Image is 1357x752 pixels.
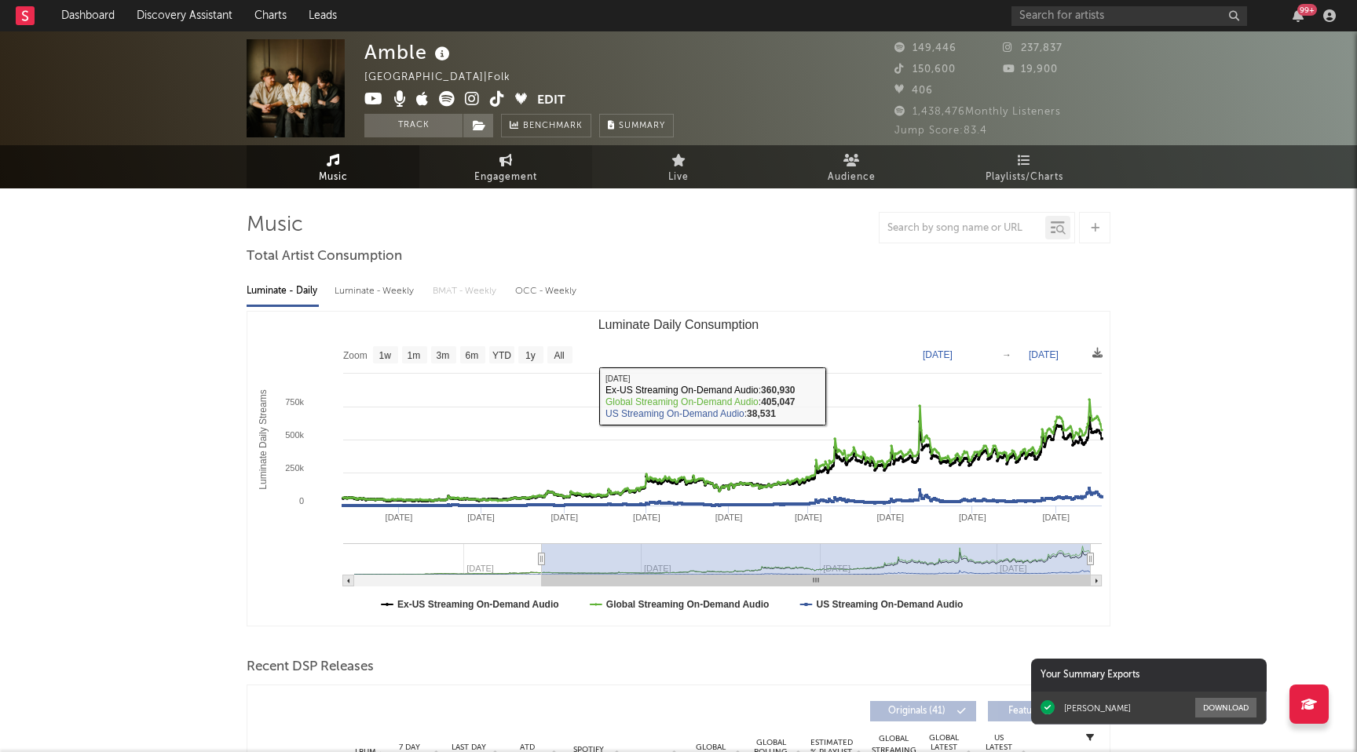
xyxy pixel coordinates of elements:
[1297,4,1317,16] div: 99 +
[419,145,592,188] a: Engagement
[364,68,547,87] div: [GEOGRAPHIC_DATA] | Folk
[299,496,304,506] text: 0
[988,701,1094,721] button: Features(0)
[1029,349,1059,360] text: [DATE]
[765,145,938,188] a: Audience
[795,513,822,522] text: [DATE]
[894,64,956,75] span: 150,600
[551,513,579,522] text: [DATE]
[525,350,536,361] text: 1y
[1003,43,1063,53] span: 237,837
[894,107,1061,117] span: 1,438,476 Monthly Listeners
[606,599,770,610] text: Global Streaming On-Demand Audio
[816,599,963,610] text: US Streaming On-Demand Audio
[880,222,1045,235] input: Search by song name or URL
[335,278,417,305] div: Luminate - Weekly
[285,397,304,407] text: 750k
[247,247,402,266] span: Total Artist Consumption
[1031,659,1267,692] div: Your Summary Exports
[828,168,876,187] span: Audience
[492,350,511,361] text: YTD
[379,350,392,361] text: 1w
[598,318,759,331] text: Luminate Daily Consumption
[364,39,454,65] div: Amble
[870,701,976,721] button: Originals(41)
[1064,703,1131,714] div: [PERSON_NAME]
[408,350,421,361] text: 1m
[554,350,564,361] text: All
[523,117,583,136] span: Benchmark
[894,126,987,136] span: Jump Score: 83.4
[633,513,660,522] text: [DATE]
[258,389,269,489] text: Luminate Daily Streams
[247,312,1110,626] svg: Luminate Daily Consumption
[876,513,904,522] text: [DATE]
[1003,64,1058,75] span: 19,900
[467,513,495,522] text: [DATE]
[319,168,348,187] span: Music
[285,463,304,473] text: 250k
[285,430,304,440] text: 500k
[1293,9,1304,22] button: 99+
[247,145,419,188] a: Music
[894,86,933,96] span: 406
[501,114,591,137] a: Benchmark
[619,122,665,130] span: Summary
[1011,6,1247,26] input: Search for artists
[938,145,1110,188] a: Playlists/Charts
[247,278,319,305] div: Luminate - Daily
[247,658,374,677] span: Recent DSP Releases
[474,168,537,187] span: Engagement
[364,114,463,137] button: Track
[437,350,450,361] text: 3m
[397,599,559,610] text: Ex-US Streaming On-Demand Audio
[466,350,479,361] text: 6m
[998,706,1070,716] span: Features ( 0 )
[592,145,765,188] a: Live
[515,278,578,305] div: OCC - Weekly
[1042,513,1070,522] text: [DATE]
[1195,698,1256,717] button: Download
[959,513,986,522] text: [DATE]
[715,513,743,522] text: [DATE]
[537,91,565,111] button: Edit
[668,168,689,187] span: Live
[894,43,956,53] span: 149,446
[599,114,674,137] button: Summary
[343,350,368,361] text: Zoom
[923,349,953,360] text: [DATE]
[880,706,953,716] span: Originals ( 41 )
[386,513,413,522] text: [DATE]
[986,168,1063,187] span: Playlists/Charts
[1002,349,1011,360] text: →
